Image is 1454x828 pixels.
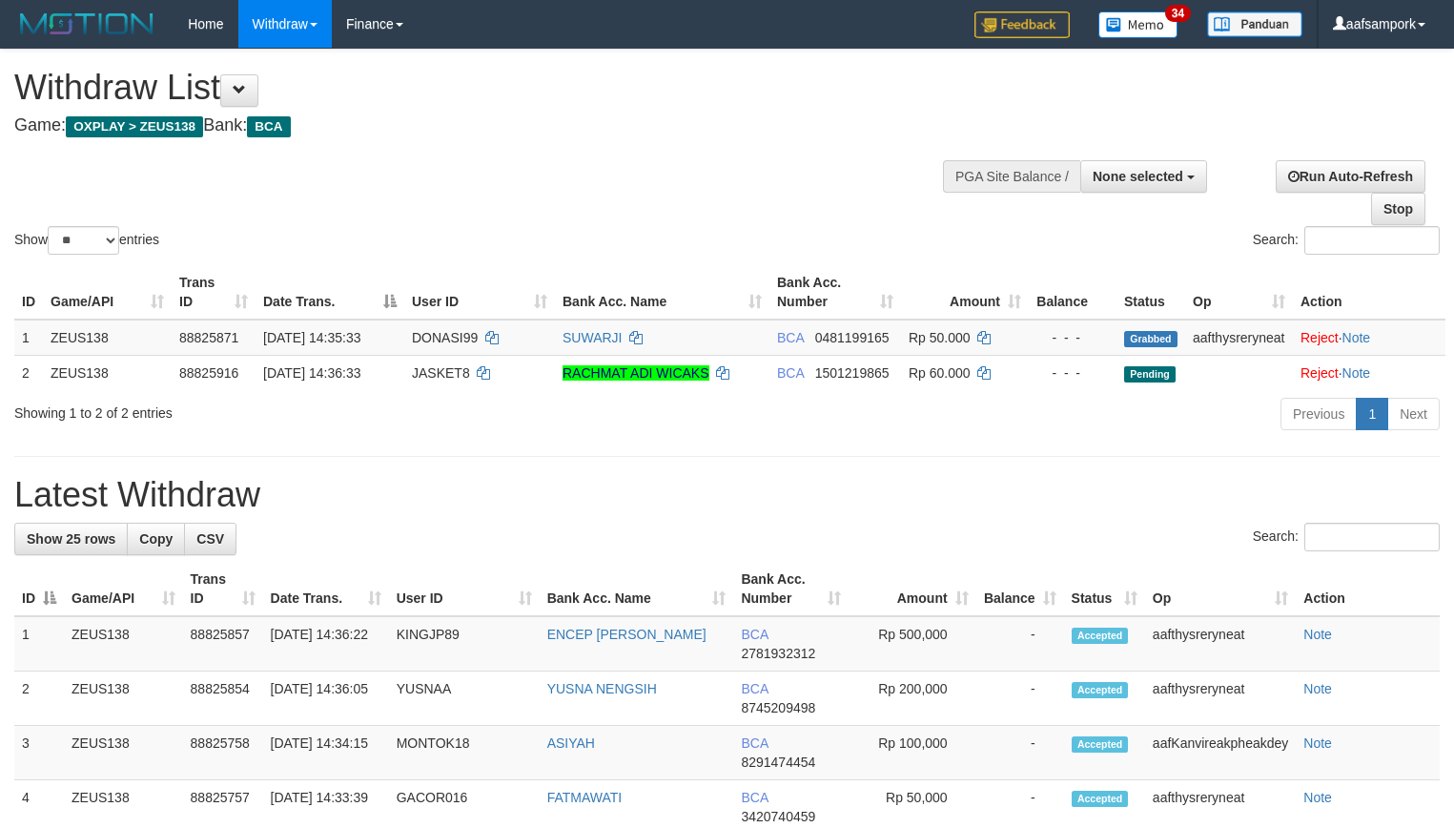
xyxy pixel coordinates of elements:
td: ZEUS138 [43,355,172,390]
span: Accepted [1072,736,1129,753]
a: Stop [1371,193,1425,225]
button: None selected [1080,160,1207,193]
a: ENCEP [PERSON_NAME] [547,627,707,642]
th: User ID: activate to sort column ascending [389,562,540,616]
th: User ID: activate to sort column ascending [404,265,555,320]
th: Action [1293,265,1445,320]
a: YUSNA NENGSIH [547,681,657,696]
td: aafthysreryneat [1145,616,1296,672]
th: Amount: activate to sort column ascending [901,265,1029,320]
td: KINGJP89 [389,616,540,672]
td: Rp 200,000 [849,672,976,726]
th: Status: activate to sort column ascending [1064,562,1145,616]
img: Button%20Memo.svg [1098,11,1178,38]
span: BCA [247,116,290,137]
th: Date Trans.: activate to sort column descending [256,265,404,320]
td: 88825758 [183,726,263,780]
span: BCA [741,681,768,696]
th: Op: activate to sort column ascending [1185,265,1293,320]
span: BCA [777,330,804,345]
td: 3 [14,726,64,780]
a: Note [1303,627,1332,642]
span: 88825916 [179,365,238,381]
select: Showentries [48,226,119,255]
th: Op: activate to sort column ascending [1145,562,1296,616]
a: Note [1303,735,1332,751]
a: Run Auto-Refresh [1276,160,1425,193]
td: ZEUS138 [43,320,172,356]
label: Show entries [14,226,159,255]
td: [DATE] 14:36:05 [263,672,389,726]
td: - [976,616,1064,672]
input: Search: [1304,523,1440,551]
span: Copy [139,531,173,547]
span: BCA [741,790,768,805]
td: 88825857 [183,616,263,672]
td: MONTOK18 [389,726,540,780]
th: Game/API: activate to sort column ascending [64,562,183,616]
td: YUSNAA [389,672,540,726]
th: Bank Acc. Number: activate to sort column ascending [769,265,901,320]
span: BCA [777,365,804,381]
a: SUWARJI [563,330,622,345]
a: FATMAWATI [547,790,623,805]
span: Pending [1124,366,1176,383]
span: Copy 1501219865 to clipboard [815,365,890,381]
img: panduan.png [1207,11,1302,37]
td: ZEUS138 [64,616,183,672]
span: BCA [741,627,768,642]
span: OXPLAY > ZEUS138 [66,116,203,137]
a: 1 [1356,398,1388,430]
span: DONASI99 [412,330,478,345]
a: Copy [127,523,185,555]
img: Feedback.jpg [974,11,1070,38]
span: Copy 8291474454 to clipboard [741,755,815,770]
td: · [1293,320,1445,356]
td: Rp 100,000 [849,726,976,780]
a: Reject [1300,365,1339,381]
a: RACHMAT ADI WICAKS [563,365,709,381]
a: ASIYAH [547,735,595,751]
a: Previous [1280,398,1357,430]
span: Show 25 rows [27,531,115,547]
span: [DATE] 14:35:33 [263,330,360,345]
span: Copy 0481199165 to clipboard [815,330,890,345]
th: ID [14,265,43,320]
label: Search: [1253,226,1440,255]
td: - [976,672,1064,726]
th: Balance: activate to sort column ascending [976,562,1064,616]
a: Note [1342,365,1371,381]
h1: Withdraw List [14,69,951,107]
th: Bank Acc. Name: activate to sort column ascending [555,265,769,320]
span: None selected [1093,169,1183,184]
img: MOTION_logo.png [14,10,159,38]
span: 34 [1165,5,1191,22]
a: Next [1387,398,1440,430]
td: 88825854 [183,672,263,726]
div: PGA Site Balance / [943,160,1080,193]
td: aafthysreryneat [1185,320,1293,356]
a: Note [1303,790,1332,805]
th: Trans ID: activate to sort column ascending [172,265,256,320]
td: - [976,726,1064,780]
a: Note [1342,330,1371,345]
span: Accepted [1072,791,1129,807]
span: Copy 8745209498 to clipboard [741,700,815,715]
span: Copy 2781932312 to clipboard [741,646,815,661]
span: Grabbed [1124,331,1178,347]
td: 2 [14,355,43,390]
span: Accepted [1072,682,1129,698]
span: [DATE] 14:36:33 [263,365,360,381]
span: 88825871 [179,330,238,345]
td: [DATE] 14:34:15 [263,726,389,780]
a: Show 25 rows [14,523,128,555]
th: Action [1296,562,1440,616]
td: · [1293,355,1445,390]
td: ZEUS138 [64,672,183,726]
th: Bank Acc. Name: activate to sort column ascending [540,562,734,616]
span: BCA [741,735,768,751]
label: Search: [1253,523,1440,551]
div: - - - [1036,328,1109,347]
span: Rp 60.000 [909,365,971,381]
span: Accepted [1072,628,1129,644]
